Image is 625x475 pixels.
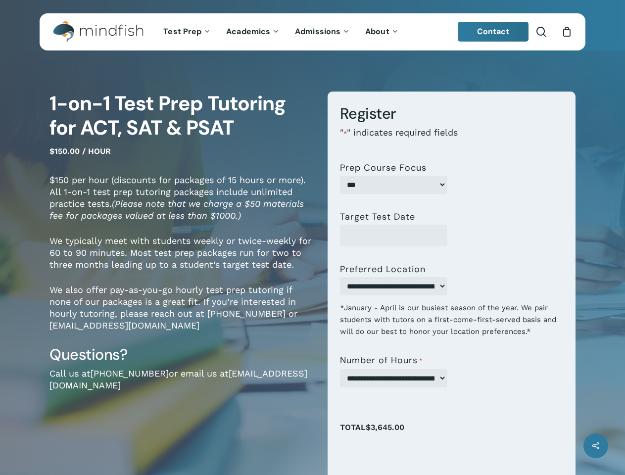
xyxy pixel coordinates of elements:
[163,26,201,37] span: Test Prep
[49,92,313,141] h1: 1-on-1 Test Prep Tutoring for ACT, SAT & PSAT
[288,28,358,36] a: Admissions
[340,212,415,222] label: Target Test Date
[156,13,406,50] nav: Main Menu
[49,368,313,405] p: Call us at or email us at
[49,345,313,364] h3: Questions?
[340,420,563,445] p: Total
[340,104,563,123] h3: Register
[49,284,313,345] p: We also offer pay-as-you-go hourly test prep tutoring if none of our packages is a great fit. If ...
[49,235,313,284] p: We typically meet with students weekly or twice-weekly for 60 to 90 minutes. Most test prep packa...
[458,22,529,42] a: Contact
[49,146,111,156] span: $150.00 / hour
[340,295,563,337] div: *January - April is our busiest season of the year. We pair students with tutors on a first-come-...
[219,28,288,36] a: Academics
[156,28,219,36] a: Test Prep
[340,355,423,366] label: Number of Hours
[366,423,404,432] span: $3,645.00
[49,174,313,235] p: $150 per hour (discounts for packages of 15 hours or more). All 1-on-1 test prep tutoring package...
[365,26,389,37] span: About
[91,368,169,379] a: [PHONE_NUMBER]
[226,26,270,37] span: Academics
[49,198,304,221] em: (Please note that we charge a $50 materials fee for packages valued at less than $1000.)
[295,26,340,37] span: Admissions
[477,26,510,37] span: Contact
[40,13,585,50] header: Main Menu
[358,28,407,36] a: About
[340,163,427,173] label: Prep Course Focus
[340,264,426,274] label: Preferred Location
[340,127,563,153] p: " " indicates required fields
